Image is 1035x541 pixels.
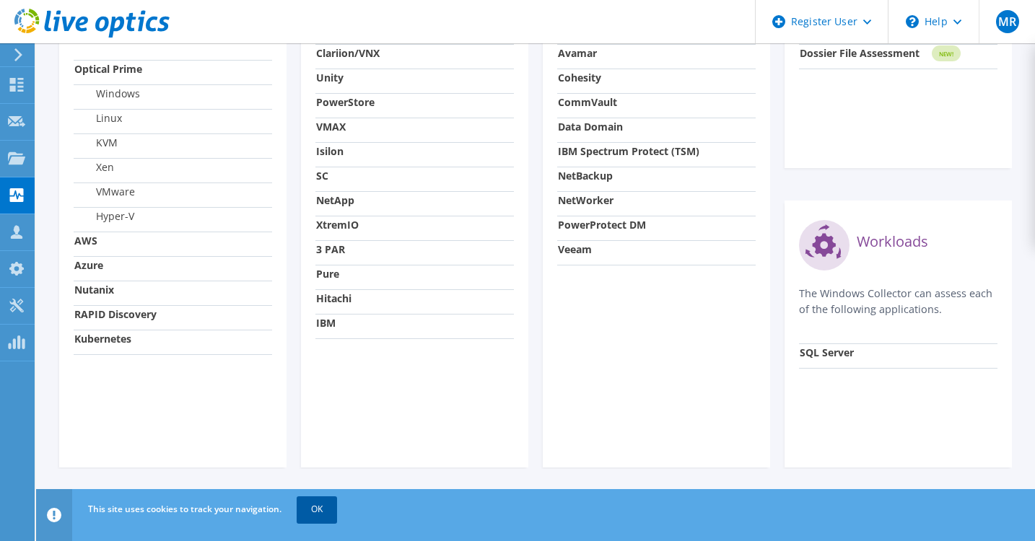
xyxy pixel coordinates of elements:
svg: \n [906,15,919,28]
label: Hyper-V [74,209,134,224]
strong: 3 PAR [316,242,345,256]
strong: PowerProtect DM [558,218,646,232]
strong: Kubernetes [74,332,131,346]
strong: Pure [316,267,339,281]
strong: Clariion/VNX [316,46,380,60]
strong: Unity [316,71,344,84]
strong: NetBackup [558,169,613,182]
strong: IBM Spectrum Protect (TSM) [558,144,699,158]
label: VMware [74,185,135,199]
strong: NetApp [316,193,354,207]
tspan: NEW! [939,50,953,58]
strong: Isilon [316,144,344,158]
span: MR [996,10,1019,33]
strong: XtremIO [316,218,359,232]
strong: NetWorker [558,193,613,207]
strong: RAPID Discovery [74,307,157,321]
strong: Veeam [558,242,592,256]
strong: Data Domain [558,120,623,133]
strong: Avamar [558,46,597,60]
strong: Optical Prime [74,62,142,76]
label: Workloads [857,234,928,249]
label: Windows [74,87,140,101]
span: This site uses cookies to track your navigation. [88,503,281,515]
strong: IBM [316,316,336,330]
strong: Nutanix [74,283,114,296]
strong: CommVault [558,95,617,109]
label: Linux [74,111,122,126]
p: The Windows Collector can assess each of the following applications. [799,286,997,317]
strong: VMAX [316,120,346,133]
strong: AWS [74,234,97,247]
strong: Dossier File Assessment [800,46,920,60]
strong: PowerStore [316,95,375,109]
a: OK [297,496,337,522]
strong: Cohesity [558,71,601,84]
strong: SQL Server [800,346,854,359]
label: KVM [74,136,118,150]
strong: SC [316,169,328,182]
strong: Azure [74,258,103,272]
strong: Hitachi [316,291,351,305]
label: Xen [74,160,114,175]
